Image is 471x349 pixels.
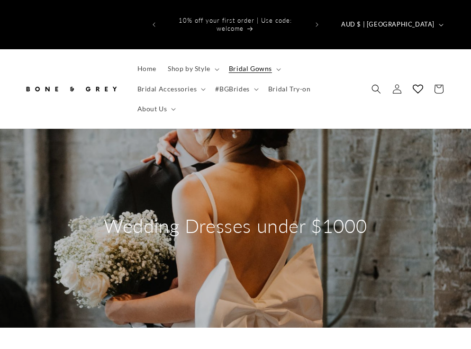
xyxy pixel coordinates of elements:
[307,16,327,34] button: Next announcement
[137,64,156,73] span: Home
[137,85,197,93] span: Bridal Accessories
[263,79,317,99] a: Bridal Try-on
[268,85,311,93] span: Bridal Try-on
[209,79,262,99] summary: #BGBrides
[132,59,162,79] a: Home
[144,16,164,34] button: Previous announcement
[366,79,387,99] summary: Search
[24,79,118,99] img: Bone and Grey Bridal
[104,214,367,238] h2: Wedding Dresses under $1000
[335,16,447,34] button: AUD $ | [GEOGRAPHIC_DATA]
[132,99,180,119] summary: About Us
[168,64,210,73] span: Shop by Style
[179,17,292,32] span: 10% off your first order | Use code: welcome
[215,85,249,93] span: #BGBrides
[229,64,272,73] span: Bridal Gowns
[223,59,285,79] summary: Bridal Gowns
[341,20,435,29] span: AUD $ | [GEOGRAPHIC_DATA]
[20,75,122,103] a: Bone and Grey Bridal
[162,59,223,79] summary: Shop by Style
[137,105,167,113] span: About Us
[132,79,210,99] summary: Bridal Accessories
